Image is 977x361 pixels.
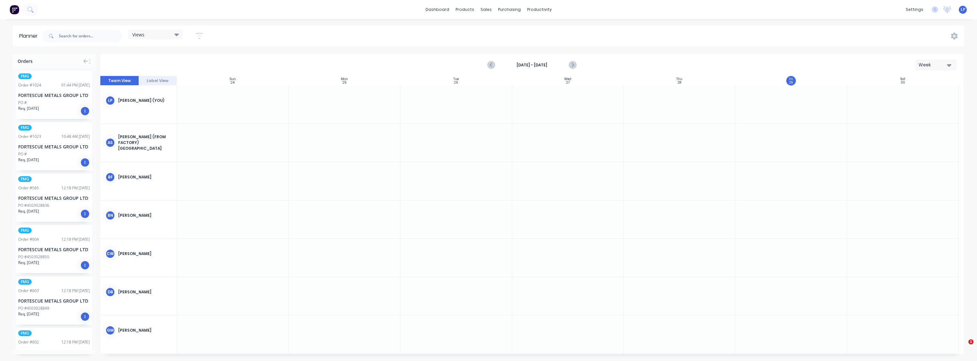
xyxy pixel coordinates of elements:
[18,143,90,150] div: FORTESCUE METALS GROUP LTD
[961,7,965,12] span: LP
[566,81,570,84] div: 27
[18,100,27,106] div: PO #
[678,81,681,84] div: 28
[230,77,236,81] div: Sun
[915,59,957,71] button: Week
[18,151,27,157] div: PO #
[105,96,115,105] div: LP
[341,77,348,81] div: Mon
[61,82,90,88] div: 01:44 PM [DATE]
[18,185,39,191] div: Order # 565
[18,58,33,64] span: Orders
[18,134,41,139] div: Order # 1023
[105,326,115,335] div: GM
[61,339,90,345] div: 12:18 PM [DATE]
[18,228,32,233] span: FMG
[61,237,90,242] div: 12:18 PM [DATE]
[422,5,452,14] a: dashboard
[61,185,90,191] div: 12:18 PM [DATE]
[18,305,49,311] div: PO #4503028849
[901,81,905,84] div: 30
[18,106,39,111] span: Req. [DATE]
[968,339,973,344] span: 1
[59,30,122,42] input: Search for orders...
[900,77,905,81] div: Sat
[919,62,948,68] div: Week
[18,260,39,266] span: Req. [DATE]
[118,174,172,180] div: [PERSON_NAME]
[105,172,115,182] div: BF
[454,81,458,84] div: 26
[19,32,41,40] div: Planner
[18,208,39,214] span: Req. [DATE]
[495,5,524,14] div: purchasing
[500,62,564,68] strong: [DATE] - [DATE]
[18,73,32,79] span: FMG
[105,211,115,220] div: BN
[453,77,459,81] div: Tue
[80,260,90,270] div: I
[18,157,39,163] span: Req. [DATE]
[10,5,19,14] img: Factory
[18,279,32,285] span: FMG
[789,81,793,84] div: 29
[231,81,235,84] div: 24
[18,288,39,294] div: Order # 603
[18,246,90,253] div: FORTESCUE METALS GROUP LTD
[80,209,90,219] div: I
[105,287,115,297] div: DB
[18,176,32,182] span: FMG
[139,76,177,86] button: Label View
[18,349,90,356] div: FORTESCUE METALS GROUP LTD
[903,5,927,14] div: settings
[18,297,90,304] div: FORTESCUE METALS GROUP LTD
[132,31,144,38] span: Views
[18,237,39,242] div: Order # 604
[18,311,39,317] span: Req. [DATE]
[118,213,172,218] div: [PERSON_NAME]
[18,82,41,88] div: Order # 1024
[118,289,172,295] div: [PERSON_NAME]
[80,312,90,321] div: I
[564,77,571,81] div: Wed
[477,5,495,14] div: sales
[118,251,172,257] div: [PERSON_NAME]
[105,138,115,147] div: AS
[118,98,172,103] div: [PERSON_NAME] (You)
[18,339,39,345] div: Order # 602
[100,76,139,86] button: Team View
[118,134,172,151] div: [PERSON_NAME] (from Factory) [GEOGRAPHIC_DATA]
[452,5,477,14] div: products
[61,134,90,139] div: 10:48 AM [DATE]
[18,125,32,131] span: FMG
[118,327,172,333] div: [PERSON_NAME]
[18,330,32,336] span: FMG
[524,5,555,14] div: productivity
[18,203,49,208] div: PO #4503028836
[61,288,90,294] div: 12:18 PM [DATE]
[18,92,90,99] div: FORTESCUE METALS GROUP LTD
[676,77,682,81] div: Thu
[342,81,346,84] div: 25
[80,158,90,167] div: I
[80,106,90,116] div: I
[105,249,115,259] div: CW
[18,254,49,260] div: PO #4503028850
[955,339,971,355] iframe: Intercom live chat
[18,195,90,201] div: FORTESCUE METALS GROUP LTD
[789,77,793,81] div: Fri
